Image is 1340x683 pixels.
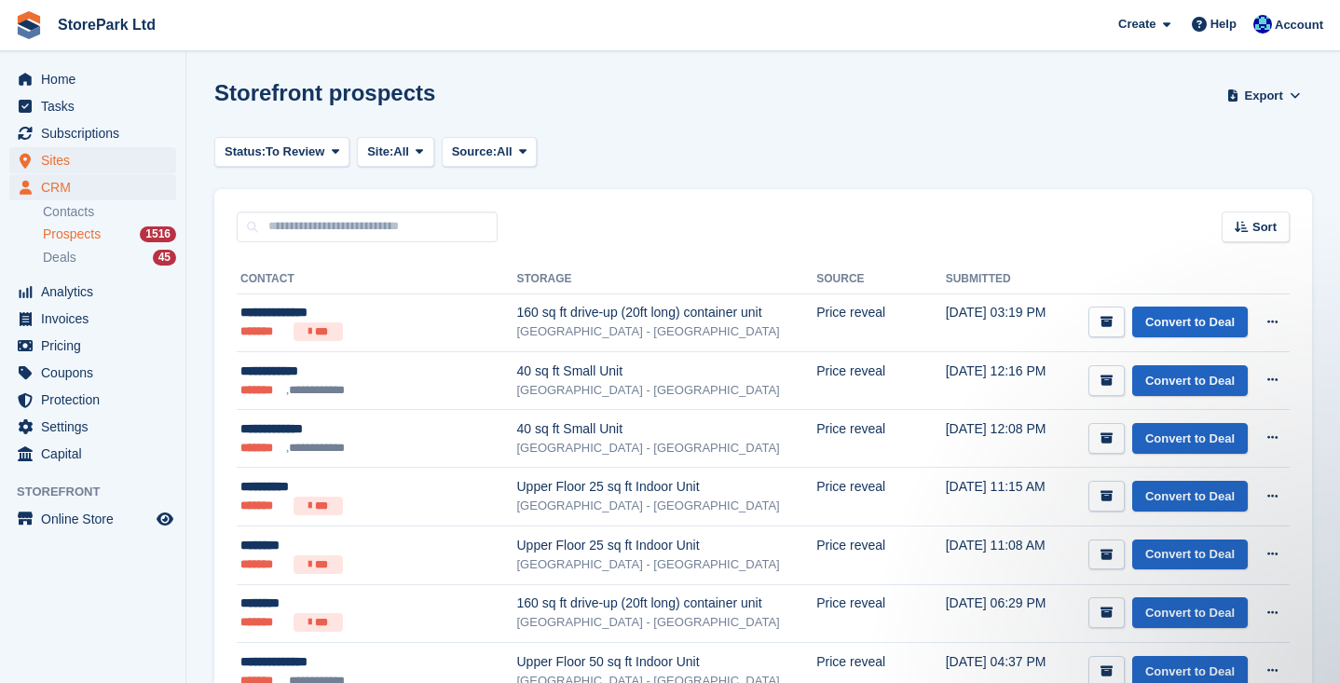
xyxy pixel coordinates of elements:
span: All [497,143,513,161]
span: Prospects [43,225,101,243]
a: Convert to Deal [1132,481,1248,512]
div: 160 sq ft drive-up (20ft long) container unit [517,303,817,322]
td: Price reveal [816,294,945,352]
span: Home [41,66,153,92]
div: 40 sq ft Small Unit [517,362,817,381]
td: [DATE] 06:29 PM [946,584,1060,643]
button: Export [1223,80,1305,111]
div: 45 [153,250,176,266]
th: Storage [517,265,817,294]
div: [GEOGRAPHIC_DATA] - [GEOGRAPHIC_DATA] [517,613,817,632]
td: [DATE] 03:19 PM [946,294,1060,352]
td: Price reveal [816,526,945,585]
a: Contacts [43,203,176,221]
img: stora-icon-8386f47178a22dfd0bd8f6a31ec36ba5ce8667c1dd55bd0f319d3a0aa187defe.svg [15,11,43,39]
span: Capital [41,441,153,467]
a: menu [9,279,176,305]
td: Price reveal [816,468,945,526]
div: [GEOGRAPHIC_DATA] - [GEOGRAPHIC_DATA] [517,555,817,574]
a: Convert to Deal [1132,365,1248,396]
td: Price reveal [816,584,945,643]
span: Status: [225,143,266,161]
a: menu [9,441,176,467]
span: Site: [367,143,393,161]
span: Sort [1252,218,1277,237]
img: Donna [1253,15,1272,34]
a: menu [9,174,176,200]
div: 40 sq ft Small Unit [517,419,817,439]
span: Deals [43,249,76,266]
div: Upper Floor 25 sq ft Indoor Unit [517,477,817,497]
div: [GEOGRAPHIC_DATA] - [GEOGRAPHIC_DATA] [517,439,817,458]
div: 160 sq ft drive-up (20ft long) container unit [517,594,817,613]
span: Pricing [41,333,153,359]
a: Convert to Deal [1132,423,1248,454]
td: Price reveal [816,352,945,410]
span: Storefront [17,483,185,501]
div: Upper Floor 50 sq ft Indoor Unit [517,652,817,672]
div: [GEOGRAPHIC_DATA] - [GEOGRAPHIC_DATA] [517,322,817,341]
a: menu [9,93,176,119]
span: Subscriptions [41,120,153,146]
th: Source [816,265,945,294]
a: menu [9,333,176,359]
th: Submitted [946,265,1060,294]
span: Tasks [41,93,153,119]
span: Settings [41,414,153,440]
div: 1516 [140,226,176,242]
th: Contact [237,265,517,294]
div: Upper Floor 25 sq ft Indoor Unit [517,536,817,555]
td: [DATE] 12:08 PM [946,410,1060,468]
a: menu [9,66,176,92]
div: [GEOGRAPHIC_DATA] - [GEOGRAPHIC_DATA] [517,381,817,400]
a: Prospects 1516 [43,225,176,244]
span: Account [1275,16,1323,34]
a: Convert to Deal [1132,307,1248,337]
a: menu [9,506,176,532]
span: To Review [266,143,324,161]
div: [GEOGRAPHIC_DATA] - [GEOGRAPHIC_DATA] [517,497,817,515]
a: menu [9,360,176,386]
span: Protection [41,387,153,413]
span: Analytics [41,279,153,305]
a: menu [9,306,176,332]
td: [DATE] 12:16 PM [946,352,1060,410]
h1: Storefront prospects [214,80,435,105]
span: Online Store [41,506,153,532]
span: All [393,143,409,161]
a: menu [9,414,176,440]
span: Help [1210,15,1237,34]
button: Site: All [357,137,434,168]
span: Export [1245,87,1283,105]
a: Convert to Deal [1132,540,1248,570]
a: menu [9,387,176,413]
a: StorePark Ltd [50,9,163,40]
a: Convert to Deal [1132,597,1248,628]
span: Create [1118,15,1155,34]
span: Sites [41,147,153,173]
button: Source: All [442,137,538,168]
a: menu [9,120,176,146]
td: [DATE] 11:08 AM [946,526,1060,585]
span: CRM [41,174,153,200]
button: Status: To Review [214,137,349,168]
td: Price reveal [816,410,945,468]
span: Source: [452,143,497,161]
a: menu [9,147,176,173]
a: Deals 45 [43,248,176,267]
td: [DATE] 11:15 AM [946,468,1060,526]
a: Preview store [154,508,176,530]
span: Invoices [41,306,153,332]
span: Coupons [41,360,153,386]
